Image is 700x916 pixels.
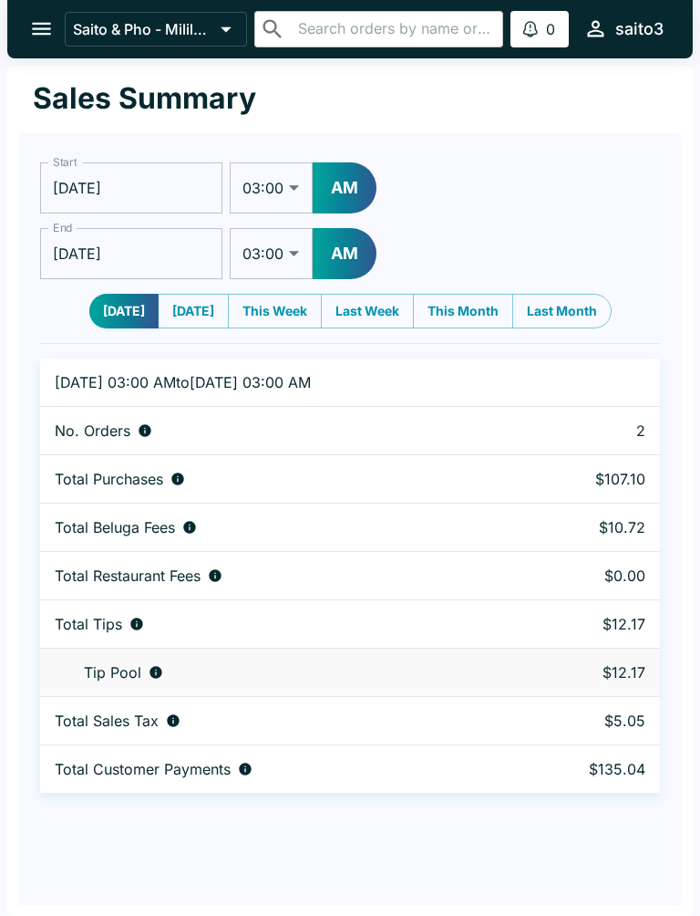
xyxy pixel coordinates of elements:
p: Total Customer Payments [55,760,231,778]
p: 2 [531,422,645,440]
input: Choose date, selected date is Aug 10, 2025 [40,162,222,213]
label: End [53,220,73,235]
p: $107.10 [531,470,645,488]
input: Choose date, selected date is Aug 11, 2025 [40,228,222,279]
p: 0 [546,20,555,38]
button: open drawer [18,5,65,52]
p: Saito & Pho - Mililani [73,20,213,38]
p: $135.04 [531,760,645,778]
input: Search orders by name or phone number [293,16,495,42]
div: Fees paid by diners to restaurant [55,567,502,585]
p: [DATE] 03:00 AM to [DATE] 03:00 AM [55,373,502,391]
p: $0.00 [531,567,645,585]
div: Combined individual and pooled tips [55,615,502,633]
p: Total Tips [55,615,122,633]
p: Total Purchases [55,470,163,488]
div: Aggregate order subtotals [55,470,502,488]
div: Fees paid by diners to Beluga [55,518,502,536]
button: Last Month [512,294,612,328]
button: AM [313,162,376,213]
div: Sales tax paid by diners [55,712,502,730]
button: This Month [413,294,513,328]
button: Last Week [321,294,414,328]
p: Tip Pool [84,663,141,682]
div: Number of orders placed [55,422,502,440]
p: Total Beluga Fees [55,518,175,536]
h1: Sales Summary [33,80,256,117]
p: $10.72 [531,518,645,536]
p: $12.17 [531,615,645,633]
label: Start [53,154,77,170]
p: $12.17 [531,663,645,682]
div: saito3 [615,18,664,40]
button: Saito & Pho - Mililani [65,12,247,47]
p: No. Orders [55,422,130,440]
button: [DATE] [158,294,229,328]
p: Total Restaurant Fees [55,567,201,585]
p: $5.05 [531,712,645,730]
div: Tips unclaimed by a waiter [55,663,502,682]
button: [DATE] [89,294,159,328]
button: AM [313,228,376,279]
button: saito3 [576,9,671,48]
p: Total Sales Tax [55,712,159,730]
button: This Week [228,294,322,328]
div: Total amount paid for orders by diners [55,760,502,778]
